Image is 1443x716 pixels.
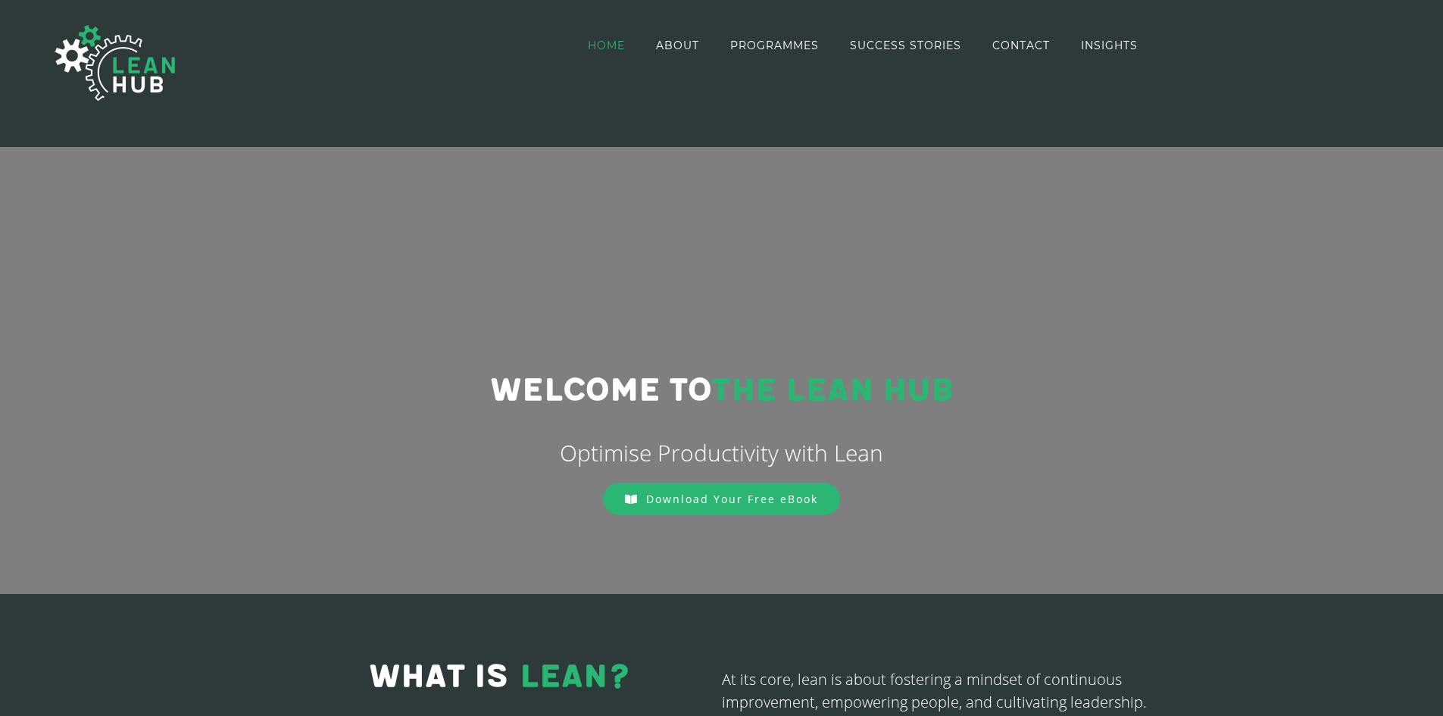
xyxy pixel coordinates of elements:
a: INSIGHTS [1081,2,1138,89]
span: CONTACT [992,40,1050,51]
span: PROGRAMMES [730,40,819,51]
span: Welcome to [490,371,711,410]
a: CONTACT [992,2,1050,89]
span: WHAT IS [369,658,508,696]
span: HOME [588,40,625,51]
span: THE LEAN HUB [711,371,953,410]
a: ABOUT [656,2,699,89]
span: INSIGHTS [1081,40,1138,51]
span: LEAN? [520,658,631,696]
a: PROGRAMMES [730,2,819,89]
a: SUCCESS STORIES [850,2,961,89]
span: Optimise Productivity with Lean [560,437,883,468]
img: The Lean Hub | Optimising productivity with Lean Logo [39,9,191,117]
span: SUCCESS STORIES [850,40,961,51]
nav: Main Menu [588,2,1138,89]
a: Download Your Free eBook [603,483,840,515]
span: Download Your Free eBook [646,492,818,506]
span: ABOUT [656,40,699,51]
a: HOME [588,2,625,89]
